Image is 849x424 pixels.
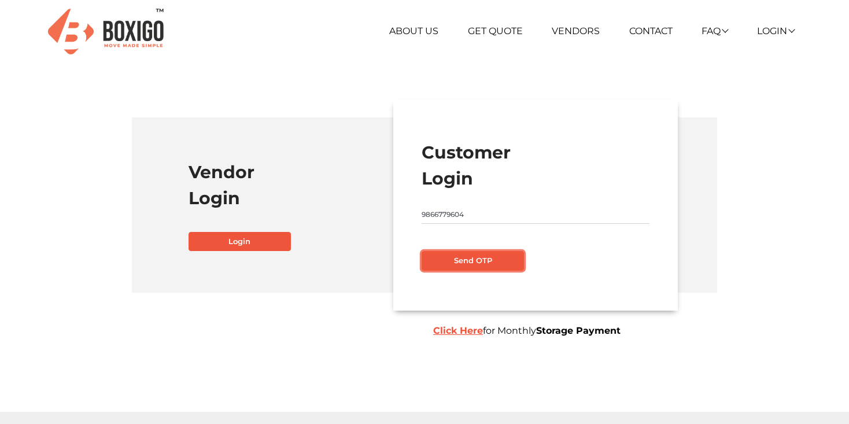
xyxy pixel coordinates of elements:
h1: Customer Login [422,139,649,191]
a: Vendors [552,25,600,36]
div: for Monthly [424,324,754,338]
h1: Vendor Login [189,159,416,211]
input: Mobile No [422,205,649,224]
button: Send OTP [422,251,524,271]
a: Login [189,232,291,252]
a: Contact [629,25,673,36]
a: Get Quote [468,25,523,36]
img: Boxigo [48,9,164,54]
a: Click Here [433,325,483,336]
a: Login [757,25,794,36]
a: About Us [389,25,438,36]
a: FAQ [702,25,728,36]
b: Storage Payment [536,325,621,336]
